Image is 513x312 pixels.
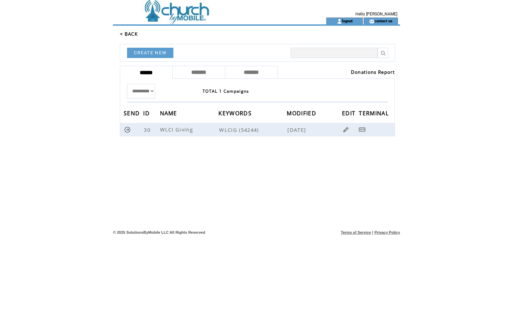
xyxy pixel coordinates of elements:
[337,19,342,24] img: account_icon.gif
[287,111,318,115] a: MODIFIED
[374,230,400,234] a: Privacy Policy
[160,111,179,115] a: NAME
[120,31,138,37] a: < BACK
[359,108,390,120] span: TERMINAL
[160,108,179,120] span: NAME
[355,12,397,16] span: Hello [PERSON_NAME]
[203,88,249,94] span: TOTAL 1 Campaigns
[287,108,318,120] span: MODIFIED
[374,19,392,23] a: contact us
[160,126,195,133] span: WLCI Giving
[144,126,152,133] span: 30
[219,126,286,133] span: WLCIG (54244)
[127,48,173,58] a: CREATE NEW
[341,230,371,234] a: Terms of Service
[218,108,253,120] span: KEYWORDS
[369,19,374,24] img: contact_us_icon.gif
[113,230,205,234] span: © 2025 SolutionsByMobile LLC All Rights Reserved
[143,111,151,115] a: ID
[342,108,357,120] span: EDIT
[342,19,353,23] a: logout
[287,126,308,133] span: [DATE]
[351,69,395,75] a: Donations Report
[124,108,141,120] span: SEND
[143,108,151,120] span: ID
[218,111,253,115] a: KEYWORDS
[372,230,373,234] span: |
